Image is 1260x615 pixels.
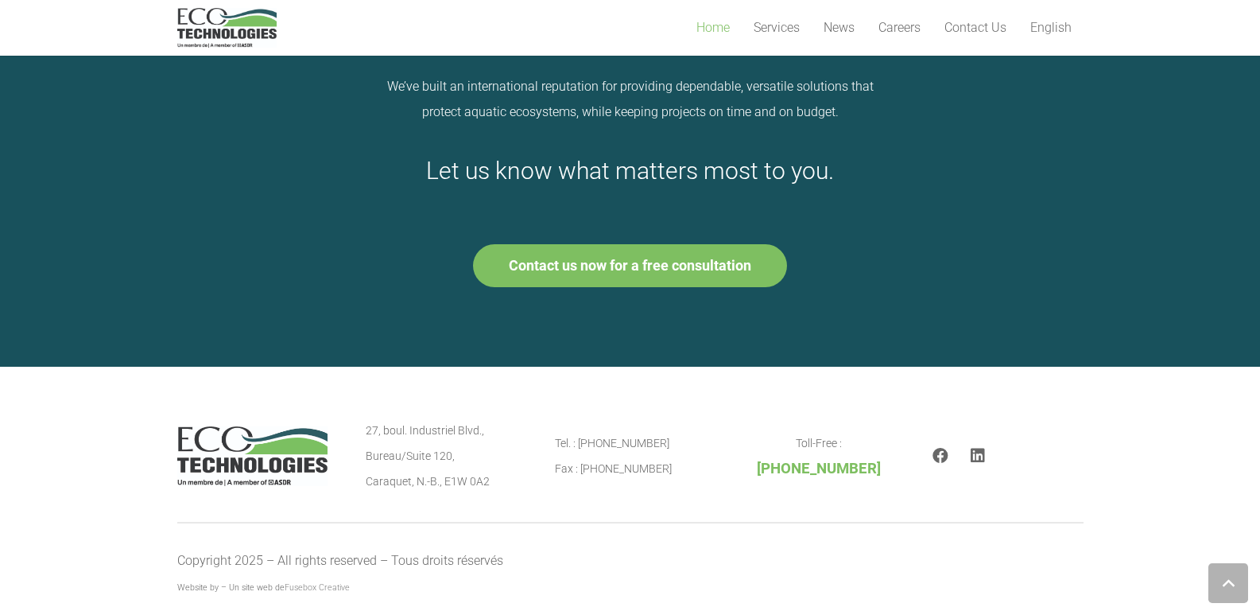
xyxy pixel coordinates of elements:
[177,8,277,48] a: logo_EcoTech_ASDR_RGB
[285,582,350,593] a: Fusebox Creative
[1208,563,1248,603] a: Back to top
[944,20,1006,35] span: Contact Us
[878,20,921,35] span: Careers
[177,553,503,568] span: Copyright 2025 – All rights reserved – Tous droits réservés
[473,244,787,287] a: Contact us now for a free consultation
[971,448,985,464] a: LinkedIn
[366,418,517,494] p: 27, boul. Industriel Blvd., Bureau/Suite 120, Caraquet, N.-B., E1W 0A2
[1030,20,1072,35] span: English
[696,20,730,35] span: Home
[743,430,894,482] p: Toll-Free :
[555,430,706,481] p: Tel. : [PHONE_NUMBER] Fax : [PHONE_NUMBER]
[932,448,948,464] a: Facebook
[824,20,855,35] span: News
[177,582,350,593] span: Website by – Un site web de
[754,20,800,35] span: Services
[757,460,881,477] span: [PHONE_NUMBER]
